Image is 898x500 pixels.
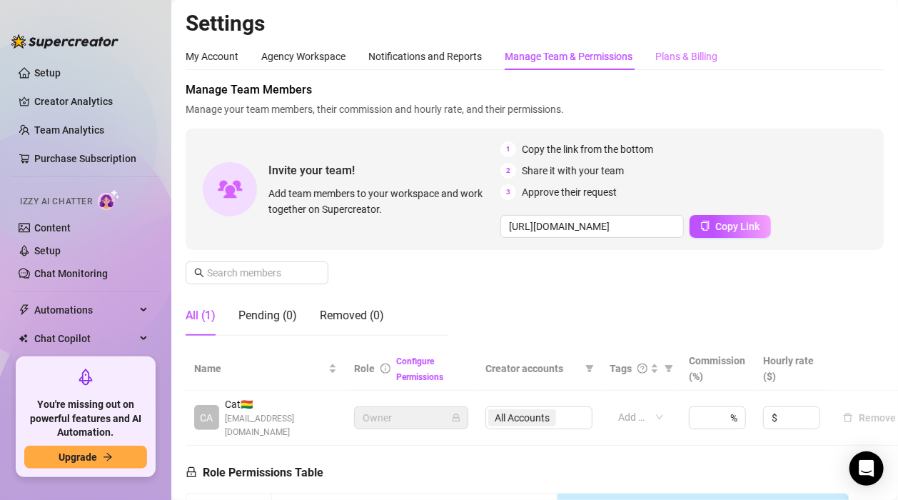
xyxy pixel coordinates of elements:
[201,410,213,426] span: CA
[34,245,61,256] a: Setup
[505,49,632,64] div: Manage Team & Permissions
[363,407,460,429] span: Owner
[34,222,71,234] a: Content
[225,412,337,439] span: [EMAIL_ADDRESS][DOMAIN_NAME]
[186,466,197,478] span: lock
[582,358,597,379] span: filter
[11,34,118,49] img: logo-BBDzfeDw.svg
[186,347,345,391] th: Name
[186,49,238,64] div: My Account
[34,67,61,79] a: Setup
[268,161,500,179] span: Invite your team!
[268,186,495,217] span: Add team members to your workspace and work together on Supercreator.
[20,195,92,209] span: Izzy AI Chatter
[585,364,594,373] span: filter
[34,147,148,170] a: Purchase Subscription
[238,307,297,324] div: Pending (0)
[637,364,647,374] span: question-circle
[610,361,632,376] span: Tags
[19,334,28,344] img: Chat Copilot
[194,268,204,278] span: search
[186,10,884,37] h2: Settings
[500,141,516,157] span: 1
[24,446,147,469] button: Upgradearrow-right
[680,347,755,391] th: Commission (%)
[98,189,120,210] img: AI Chatter
[34,124,104,136] a: Team Analytics
[662,358,676,379] span: filter
[34,268,108,279] a: Chat Monitoring
[849,451,884,486] div: Open Intercom Messenger
[522,141,653,157] span: Copy the link from the bottom
[186,81,884,99] span: Manage Team Members
[452,414,460,422] span: lock
[522,163,624,179] span: Share it with your team
[500,184,516,200] span: 3
[186,307,216,324] div: All (1)
[261,49,345,64] div: Agency Workspace
[19,304,30,316] span: thunderbolt
[225,396,337,412] span: Cat 🇧🇴
[320,307,384,324] div: Removed (0)
[700,221,710,231] span: copy
[186,464,323,481] h5: Role Permissions Table
[368,49,482,64] div: Notifications and Reports
[690,215,771,238] button: Copy Link
[655,49,717,64] div: Plans & Billing
[755,347,829,391] th: Hourly rate ($)
[34,299,136,321] span: Automations
[396,356,443,382] a: Configure Permissions
[194,361,326,376] span: Name
[207,265,308,281] input: Search members
[77,369,94,386] span: rocket
[59,451,97,463] span: Upgrade
[665,364,673,373] span: filter
[103,452,113,462] span: arrow-right
[716,221,760,232] span: Copy Link
[500,163,516,179] span: 2
[34,327,136,350] span: Chat Copilot
[34,90,148,113] a: Creator Analytics
[485,361,580,376] span: Creator accounts
[380,364,390,374] span: info-circle
[24,398,147,440] span: You're missing out on powerful features and AI Automation.
[522,184,617,200] span: Approve their request
[186,101,884,117] span: Manage your team members, their commission and hourly rate, and their permissions.
[354,363,375,374] span: Role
